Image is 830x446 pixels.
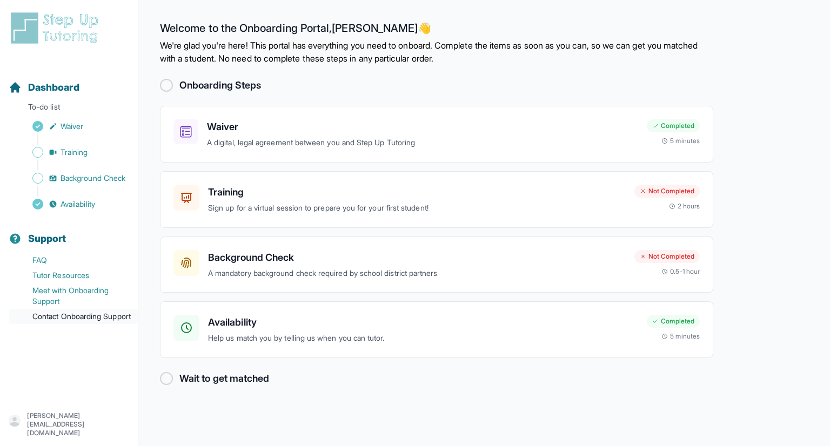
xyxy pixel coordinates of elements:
[179,78,261,93] h2: Onboarding Steps
[661,137,700,145] div: 5 minutes
[208,250,626,265] h3: Background Check
[9,197,138,212] a: Availability
[9,309,138,324] a: Contact Onboarding Support
[160,301,713,358] a: AvailabilityHelp us match you by telling us when you can tutor.Completed5 minutes
[160,171,713,228] a: TrainingSign up for a virtual session to prepare you for your first student!Not Completed2 hours
[647,315,700,328] div: Completed
[9,171,138,186] a: Background Check
[160,236,713,293] a: Background CheckA mandatory background check required by school district partnersNot Completed0.5...
[9,283,138,309] a: Meet with Onboarding Support
[27,411,129,437] p: [PERSON_NAME][EMAIL_ADDRESS][DOMAIN_NAME]
[208,202,626,214] p: Sign up for a virtual session to prepare you for your first student!
[661,332,700,341] div: 5 minutes
[9,145,138,160] a: Training
[9,268,138,283] a: Tutor Resources
[179,371,269,386] h2: Wait to get matched
[9,11,105,45] img: logo
[207,137,638,149] p: A digital, legal agreement between you and Step Up Tutoring
[9,411,129,437] button: [PERSON_NAME][EMAIL_ADDRESS][DOMAIN_NAME]
[634,250,700,263] div: Not Completed
[207,119,638,134] h3: Waiver
[9,80,79,95] a: Dashboard
[160,22,713,39] h2: Welcome to the Onboarding Portal, [PERSON_NAME] 👋
[160,39,713,65] p: We're glad you're here! This portal has everything you need to onboard. Complete the items as soo...
[208,332,638,344] p: Help us match you by telling us when you can tutor.
[4,63,133,99] button: Dashboard
[4,214,133,251] button: Support
[208,267,626,280] p: A mandatory background check required by school district partners
[61,121,83,132] span: Waiver
[160,106,713,163] a: WaiverA digital, legal agreement between you and Step Up TutoringCompleted5 minutes
[28,231,66,246] span: Support
[4,102,133,117] p: To-do list
[661,267,700,276] div: 0.5-1 hour
[634,185,700,198] div: Not Completed
[647,119,700,132] div: Completed
[9,119,138,134] a: Waiver
[61,173,125,184] span: Background Check
[9,253,138,268] a: FAQ
[61,199,95,210] span: Availability
[208,185,626,200] h3: Training
[208,315,638,330] h3: Availability
[28,80,79,95] span: Dashboard
[669,202,700,211] div: 2 hours
[61,147,88,158] span: Training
